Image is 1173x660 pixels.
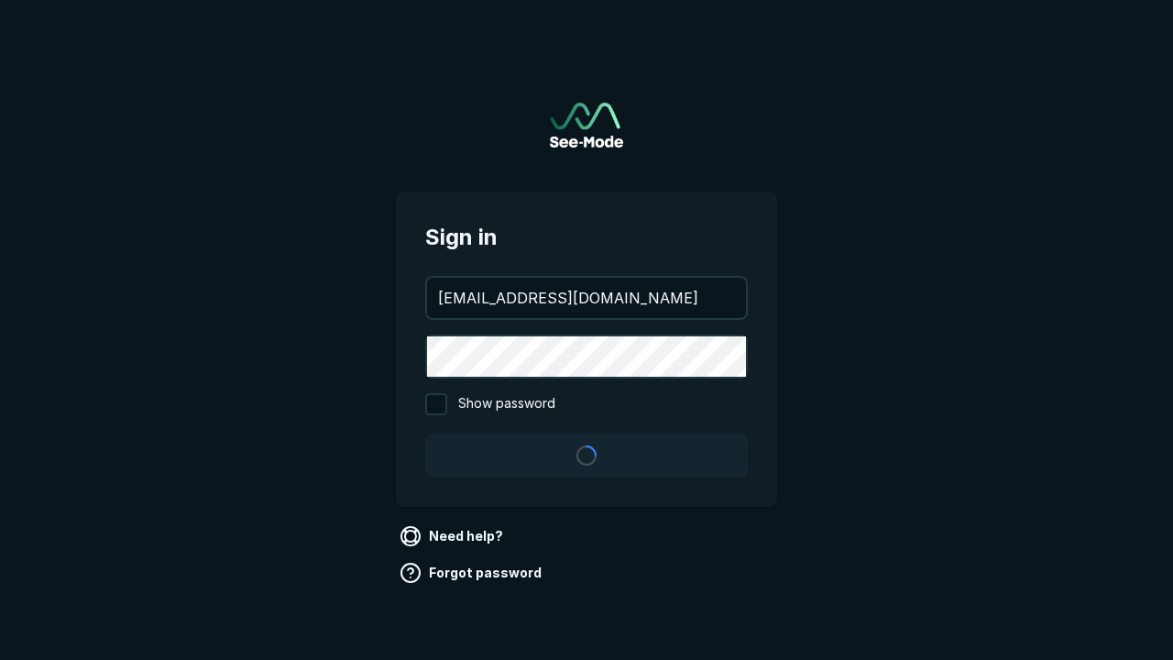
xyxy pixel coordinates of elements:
img: See-Mode Logo [550,103,623,148]
a: Go to sign in [550,103,623,148]
span: Sign in [425,221,748,254]
span: Show password [458,393,555,415]
input: your@email.com [427,278,746,318]
a: Forgot password [396,558,549,588]
a: Need help? [396,522,510,551]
